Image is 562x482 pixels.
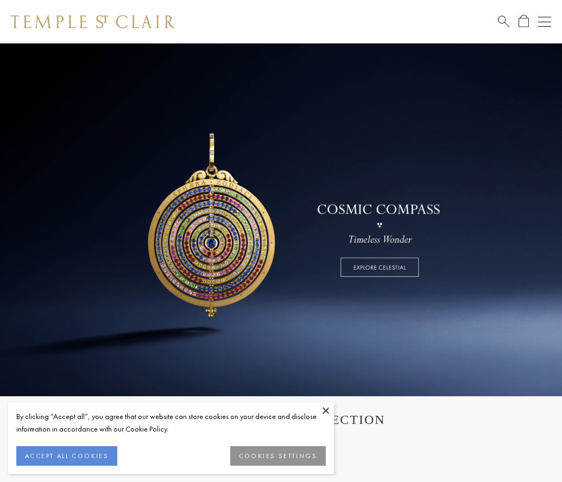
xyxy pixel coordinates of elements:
button: COOKIES SETTINGS [230,446,326,466]
a: Search [498,15,509,28]
button: ACCEPT ALL COOKIES [16,446,117,466]
img: Temple St. Clair [11,15,175,28]
a: Open Shopping Bag [519,15,529,28]
button: Open navigation [538,15,551,28]
div: By clicking “Accept all”, you agree that our website can store cookies on your device and disclos... [16,410,326,435]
